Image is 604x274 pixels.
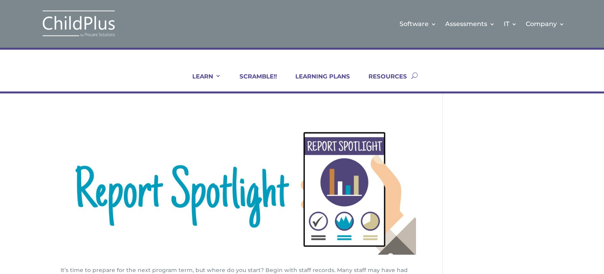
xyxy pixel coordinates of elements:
a: IT [504,8,517,40]
a: SCRAMBLE!! [230,73,277,91]
a: LEARNING PLANS [285,73,350,91]
a: Software [400,8,436,40]
a: Company [526,8,565,40]
a: RESOURCES [359,73,407,91]
a: Assessments [445,8,495,40]
a: LEARN [182,73,221,91]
